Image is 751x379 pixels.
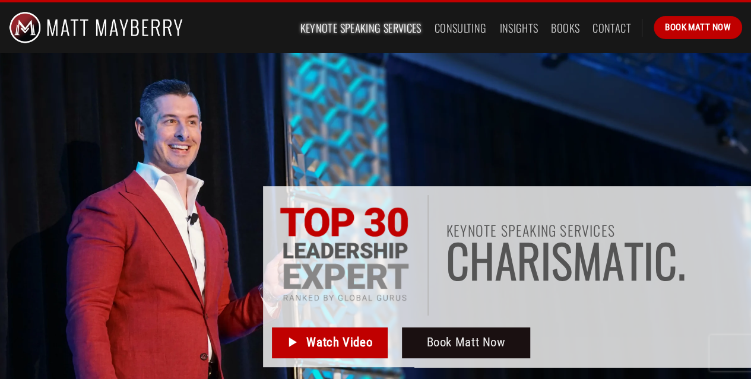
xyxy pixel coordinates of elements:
[272,327,388,358] a: Watch Video
[446,223,742,237] h1: Keynote Speaking Services
[279,207,410,304] img: Top 30 Leadership Experts
[435,17,487,39] a: Consulting
[499,17,538,39] a: Insights
[654,16,742,39] a: Book Matt Now
[402,327,531,358] a: Book Matt Now
[426,333,505,352] span: Book Matt Now
[300,17,421,39] a: Keynote Speaking Services
[665,20,731,34] span: Book Matt Now
[306,333,372,352] span: Watch Video
[592,17,631,39] a: Contact
[9,2,183,53] img: Matt Mayberry
[551,17,579,39] a: Books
